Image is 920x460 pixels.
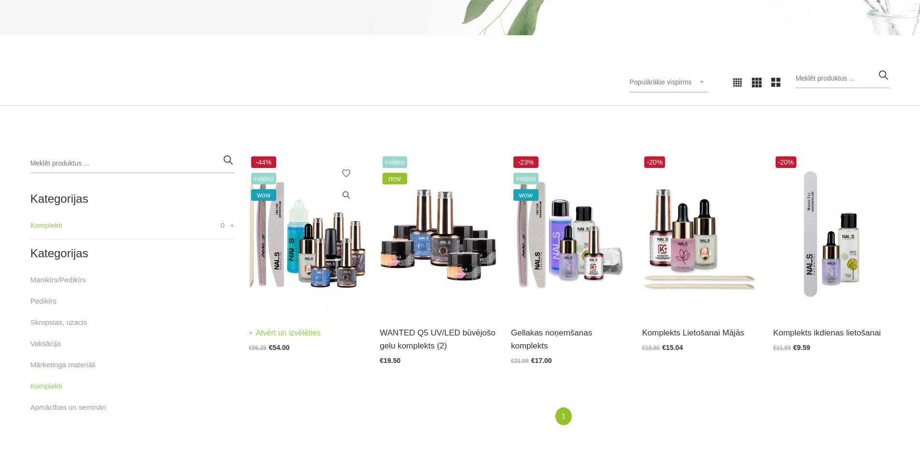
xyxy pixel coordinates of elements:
span: new [382,173,408,184]
a: 1 [555,407,572,425]
h2: Kategorijas [30,193,234,205]
span: wow [251,189,276,201]
span: €15.04 [662,344,683,351]
span: wow [513,189,538,201]
span: -23% [513,156,538,168]
a: Komplekti [30,380,62,392]
a: Skropstas, uzacis [30,317,87,328]
h2: Kategorijas [30,247,234,260]
a: Komplekti [30,220,62,231]
span: -20% [644,156,665,168]
a: Gellakas noņemšanas komplekts [511,326,627,352]
input: Meklēt produktus ... [795,69,890,88]
a: WANTED Q5 UV/LED būvējošo gelu komplekts (2) [380,326,496,352]
a: Mārketinga materiāli [30,359,96,371]
input: Meklēt produktus ... [30,154,234,173]
a: Manikīrs/Pedikīrs [30,274,86,286]
span: €18.80 [642,345,660,351]
span: €96.25 [249,345,267,351]
a: Apmācības un semināri [30,402,106,413]
a: Vaksācija [30,338,61,349]
img: Gellakas noņemšanas komplekts ietver▪️ Līdzeklis Gellaku un citu Soak Off produktu noņemšanai (10... [511,154,627,314]
span: -44% [251,156,276,168]
img: Komplektā ietilpst:- Keratīna līdzeklis bojātu nagu atjaunošanai, 14 ml,- Kutikulas irdinātājs ar... [642,154,758,314]
span: €54.00 [269,344,290,351]
span: €17.00 [531,357,552,364]
span: €9.59 [793,344,810,351]
a: Komplekts Lietošanai Mājās [642,326,758,339]
span: €19.50 [380,357,401,364]
img: Gellakas uzklāšanas komplektā ietilpst:Wipe Off Solutions 3in1/30mlBrilliant Bond Bezskābes praim... [249,154,365,314]
img: Komplektā ietilst: - Organic Lotion Lithi&amp;Jasmine 50 ml; - Melleņu Kutikulu eļļa 15 ml; - Woo... [773,154,890,314]
a: Komplekts ikdienas lietošanai [773,326,890,339]
span: Populārākie vispirms [629,78,692,86]
span: +Video [251,173,276,184]
a: + [230,220,234,231]
a: Atvērt un izvēlēties [249,326,321,340]
span: 0 [221,220,225,231]
a: Pedikīrs [30,295,57,307]
span: €11.99 [773,345,791,351]
nav: catalog-product-list [249,407,890,425]
span: €21.99 [511,358,529,364]
span: +Video [382,156,408,168]
img: Wanted gelu starta komplekta ietilpst:- Quick Builder Clear HYBRID bāze UV/LED, 8 ml;- Quick Crys... [380,154,496,314]
span: -20% [776,156,796,168]
span: +Video [513,173,538,184]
